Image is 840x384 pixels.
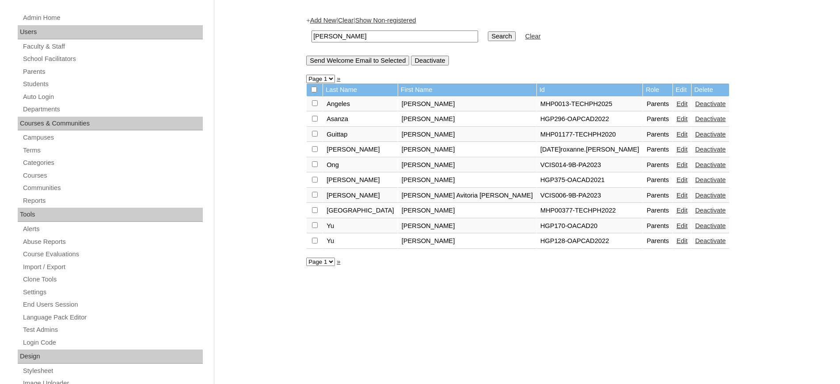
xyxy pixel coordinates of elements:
a: Deactivate [695,192,726,199]
td: Parents [643,173,673,188]
a: Login Code [22,337,203,348]
a: End Users Session [22,299,203,310]
td: [PERSON_NAME] [398,97,536,112]
td: HGP128-OAPCAD2022 [537,234,643,249]
td: [PERSON_NAME] [323,173,398,188]
a: Deactivate [695,146,726,153]
a: Deactivate [695,222,726,229]
a: Deactivate [695,100,726,107]
a: Communities [22,182,203,194]
div: + | | [306,16,744,65]
td: Parents [643,112,673,127]
div: Design [18,350,203,364]
td: Role [643,84,673,96]
input: Search [312,30,478,42]
a: Edit [677,115,688,122]
div: Courses & Communities [18,117,203,131]
a: Deactivate [695,115,726,122]
td: Parents [643,219,673,234]
a: Deactivate [695,131,726,138]
td: [PERSON_NAME] Avitoria [PERSON_NAME] [398,188,536,203]
a: Stylesheet [22,365,203,376]
a: Show Non-registered [355,17,416,24]
a: Edit [677,161,688,168]
td: Guittap [323,127,398,142]
a: Edit [677,222,688,229]
input: Search [488,31,515,41]
a: Edit [677,131,688,138]
a: Edit [677,207,688,214]
td: Ong [323,158,398,173]
div: Tools [18,208,203,222]
td: MHP0013-TECHPH2025 [537,97,643,112]
a: Import / Export [22,262,203,273]
td: Parents [643,97,673,112]
td: [PERSON_NAME] [323,188,398,203]
td: Asanza [323,112,398,127]
td: Edit [673,84,691,96]
a: Course Evaluations [22,249,203,260]
td: [PERSON_NAME] [398,203,536,218]
td: [PERSON_NAME] [398,158,536,173]
a: Deactivate [695,237,726,244]
td: VCIS006-9B-PA2023 [537,188,643,203]
td: Parents [643,234,673,249]
a: Add New [310,17,336,24]
td: Angeles [323,97,398,112]
a: Campuses [22,132,203,143]
td: VCIS014-9B-PA2023 [537,158,643,173]
a: Auto Login [22,91,203,103]
a: Edit [677,237,688,244]
td: Parents [643,188,673,203]
td: Parents [643,142,673,157]
td: Parents [643,158,673,173]
a: » [337,258,340,265]
td: Last Name [323,84,398,96]
a: Edit [677,100,688,107]
a: Deactivate [695,207,726,214]
td: MHP01177-TECHPH2020 [537,127,643,142]
a: Edit [677,192,688,199]
input: Send Welcome Email to Selected [306,56,409,65]
td: Parents [643,203,673,218]
td: [PERSON_NAME] [398,234,536,249]
td: HGP375-OACAD2021 [537,173,643,188]
a: School Facilitators [22,53,203,65]
a: Categories [22,157,203,168]
a: Deactivate [695,176,726,183]
td: [PERSON_NAME] [398,127,536,142]
a: Alerts [22,224,203,235]
a: Language Pack Editor [22,312,203,323]
a: Courses [22,170,203,181]
a: » [337,75,340,82]
td: Delete [692,84,729,96]
td: HGP296-OAPCAD2022 [537,112,643,127]
a: Students [22,79,203,90]
a: Parents [22,66,203,77]
a: Clone Tools [22,274,203,285]
td: [PERSON_NAME] [398,112,536,127]
td: Id [537,84,643,96]
td: HGP170-OACAD20 [537,219,643,234]
a: Clear [525,33,541,40]
a: Reports [22,195,203,206]
td: Parents [643,127,673,142]
a: Test Admins [22,324,203,335]
a: Edit [677,146,688,153]
a: Edit [677,176,688,183]
a: Departments [22,104,203,115]
a: Admin Home [22,12,203,23]
td: [PERSON_NAME] [323,142,398,157]
a: Terms [22,145,203,156]
a: Faculty & Staff [22,41,203,52]
td: First Name [398,84,536,96]
div: Users [18,25,203,39]
a: Abuse Reports [22,236,203,247]
a: Deactivate [695,161,726,168]
td: [GEOGRAPHIC_DATA] [323,203,398,218]
td: MHP00377-TECHPH2022 [537,203,643,218]
td: [PERSON_NAME] [398,173,536,188]
td: Yu [323,234,398,249]
td: [PERSON_NAME] [398,142,536,157]
td: [DATE]roxanne.[PERSON_NAME] [537,142,643,157]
